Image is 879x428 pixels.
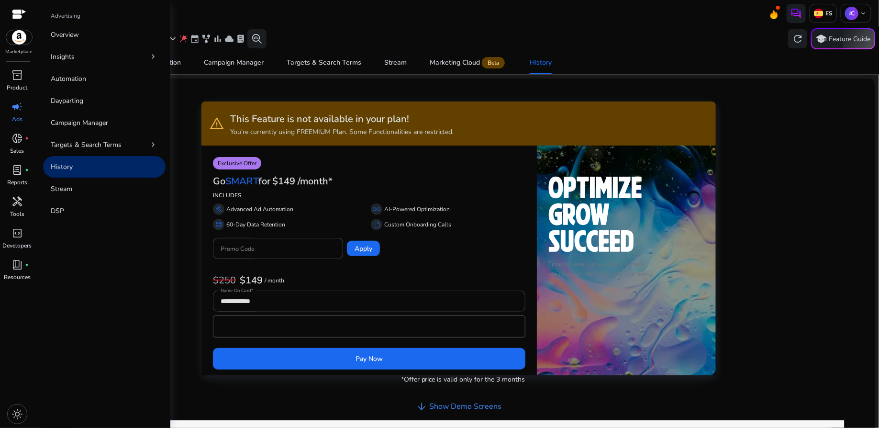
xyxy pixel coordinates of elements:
span: campaign [11,101,23,113]
span: handyman [11,196,23,207]
p: *Offer price is valid only for the 3 months [401,374,525,384]
span: bar_chart [213,34,223,44]
p: Targets & Search Terms [51,140,122,150]
span: fiber_manual_record [25,263,29,267]
span: SMART [225,175,258,188]
span: arrow_downward [416,401,427,412]
span: fiber_manual_record [25,136,29,140]
span: Apply [355,244,372,254]
p: Insights [51,52,75,62]
button: schoolFeature Guide [811,28,875,49]
span: lab_profile [236,34,245,44]
button: search_insights [247,29,267,48]
button: Apply [347,241,380,256]
span: lab_profile [11,164,23,176]
span: event [190,34,200,44]
span: fiber_manual_record [25,168,29,172]
span: database [215,221,223,228]
p: Campaign Manager [51,118,108,128]
p: DSP [51,206,64,216]
span: expand_more [167,33,178,45]
p: Advanced Ad Automation [226,205,293,214]
span: chevron_right [148,52,158,61]
span: refresh [792,33,803,45]
p: Time to level up — that's where we come in. Your growth partner! [548,259,704,279]
b: $149 [240,274,263,287]
p: ES [823,10,833,17]
p: Tools [10,210,24,218]
div: History [530,59,552,66]
p: JC [845,7,858,20]
p: Marketplace [6,48,33,56]
iframe: Secure card payment input frame [218,317,520,336]
span: gavel [215,205,223,213]
h4: Show Demo Screens [429,402,501,411]
span: family_history [201,34,211,44]
p: Feature Guide [829,34,871,44]
p: Ads [12,115,22,124]
span: school [816,33,827,45]
p: Advertising [51,11,80,20]
p: History [51,162,73,172]
p: INCLUDES [213,191,525,200]
p: AI-Powered Optimization [384,205,450,214]
img: amazon.svg [6,30,32,45]
h3: Go for [213,176,270,187]
h3: This Feature is not available in your plan! [230,113,454,125]
p: Product [7,83,28,92]
mat-label: Name On Card [221,287,251,294]
p: Dayparting [51,96,83,106]
span: summarize [373,221,380,228]
button: refresh [788,29,807,48]
span: all_inclusive [373,205,380,213]
h3: $250 [213,275,236,286]
div: Targets & Search Terms [287,59,361,66]
span: warning [209,116,224,131]
span: search_insights [251,33,263,45]
span: keyboard_arrow_down [859,10,867,17]
p: You're currently using FREEMIUM Plan. Some Functionalities are restricted. [230,127,454,137]
span: book_4 [11,259,23,270]
span: Pay Now [356,354,383,364]
span: code_blocks [11,227,23,239]
span: donut_small [11,133,23,144]
p: / month [265,278,284,284]
p: Custom Onboarding Calls [384,220,451,229]
p: Overview [51,30,79,40]
p: Exclusive Offer [213,157,261,169]
div: Stream [384,59,407,66]
span: light_mode [11,408,23,420]
p: Automation [51,74,86,84]
span: cloud [224,34,234,44]
p: Reports [7,178,27,187]
p: Resources [4,273,31,282]
span: chevron_right [148,140,158,149]
div: Marketing Cloud [430,59,507,67]
span: Beta [482,57,505,68]
p: 60-Day Data Retention [226,220,285,229]
button: Pay Now [213,348,525,370]
h3: $149 /month* [272,176,333,187]
p: Developers [3,241,32,250]
span: inventory_2 [11,69,23,81]
img: es.svg [814,9,823,18]
p: Sales [11,146,24,155]
p: Stream [51,184,72,194]
div: Campaign Manager [204,59,264,66]
span: wand_stars [178,34,188,44]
